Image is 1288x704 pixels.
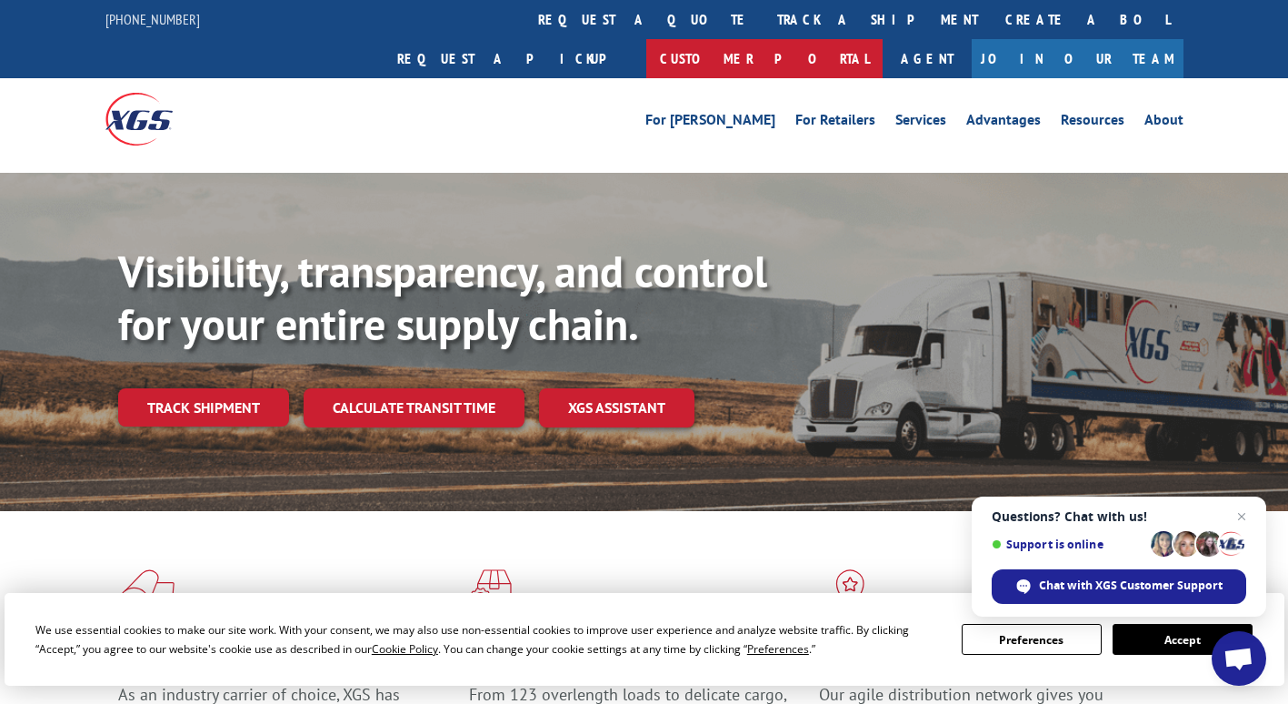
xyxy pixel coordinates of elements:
[118,388,289,427] a: Track shipment
[795,113,875,133] a: For Retailers
[747,641,809,657] span: Preferences
[1061,113,1124,133] a: Resources
[372,641,438,657] span: Cookie Policy
[469,569,512,617] img: xgs-icon-focused-on-flooring-red
[35,620,940,659] div: We use essential cookies to make our site work. With your consent, we may also use non-essential ...
[539,388,694,427] a: XGS ASSISTANT
[1231,506,1253,528] span: Close chat
[883,39,972,78] a: Agent
[1113,624,1253,655] button: Accept
[819,569,882,617] img: xgs-icon-flagship-distribution-model-red
[1039,578,1223,594] span: Chat with XGS Customer Support
[1212,631,1266,686] div: Open chat
[992,538,1144,551] span: Support is online
[384,39,646,78] a: Request a pickup
[118,243,767,352] b: Visibility, transparency, and control for your entire supply chain.
[972,39,1183,78] a: Join Our Team
[645,113,775,133] a: For [PERSON_NAME]
[992,509,1246,524] span: Questions? Chat with us!
[105,10,200,28] a: [PHONE_NUMBER]
[5,593,1284,686] div: Cookie Consent Prompt
[1144,113,1183,133] a: About
[895,113,946,133] a: Services
[646,39,883,78] a: Customer Portal
[304,388,524,427] a: Calculate transit time
[966,113,1041,133] a: Advantages
[992,569,1246,604] div: Chat with XGS Customer Support
[118,569,175,617] img: xgs-icon-total-supply-chain-intelligence-red
[962,624,1102,655] button: Preferences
